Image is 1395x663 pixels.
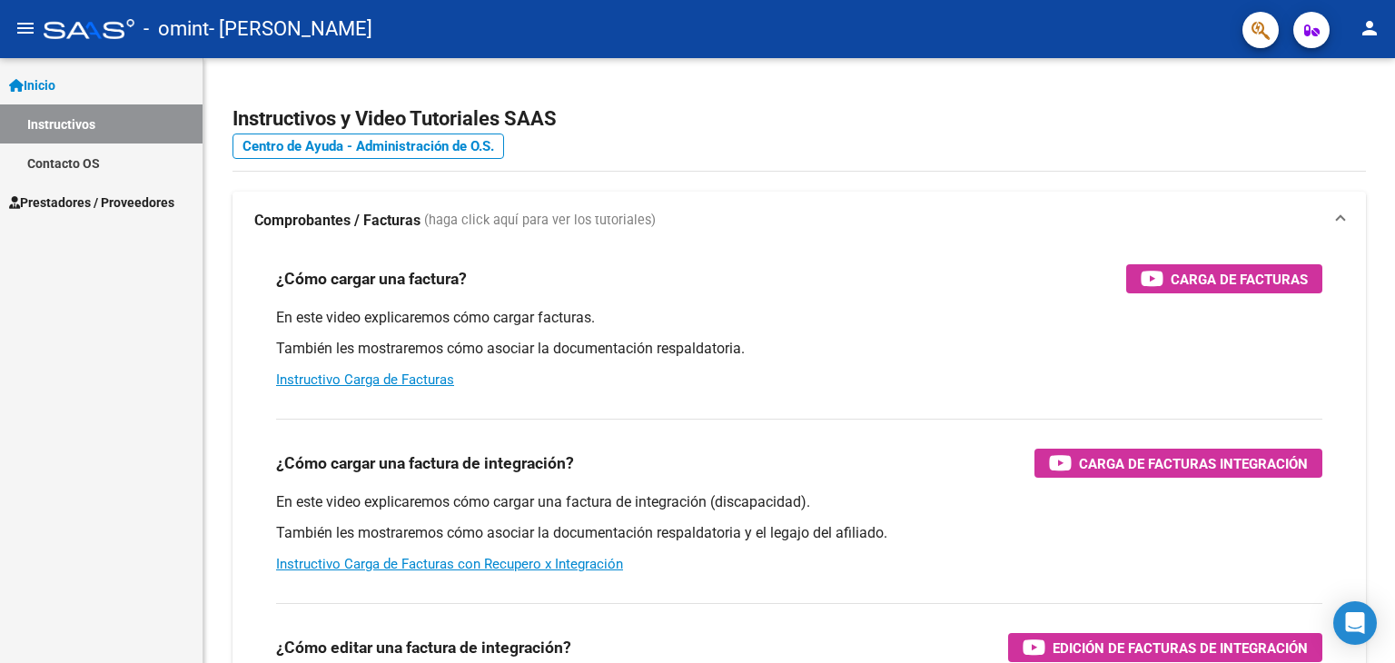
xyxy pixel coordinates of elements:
[143,9,209,49] span: - omint
[1359,17,1380,39] mat-icon: person
[276,523,1322,543] p: También les mostraremos cómo asociar la documentación respaldatoria y el legajo del afiliado.
[276,339,1322,359] p: También les mostraremos cómo asociar la documentación respaldatoria.
[424,211,656,231] span: (haga click aquí para ver los tutoriales)
[1171,268,1308,291] span: Carga de Facturas
[9,193,174,213] span: Prestadores / Proveedores
[1053,637,1308,659] span: Edición de Facturas de integración
[1126,264,1322,293] button: Carga de Facturas
[1034,449,1322,478] button: Carga de Facturas Integración
[1333,601,1377,645] div: Open Intercom Messenger
[276,450,574,476] h3: ¿Cómo cargar una factura de integración?
[232,192,1366,250] mat-expansion-panel-header: Comprobantes / Facturas (haga click aquí para ver los tutoriales)
[1008,633,1322,662] button: Edición de Facturas de integración
[9,75,55,95] span: Inicio
[276,492,1322,512] p: En este video explicaremos cómo cargar una factura de integración (discapacidad).
[209,9,372,49] span: - [PERSON_NAME]
[232,102,1366,136] h2: Instructivos y Video Tutoriales SAAS
[1079,452,1308,475] span: Carga de Facturas Integración
[276,308,1322,328] p: En este video explicaremos cómo cargar facturas.
[276,556,623,572] a: Instructivo Carga de Facturas con Recupero x Integración
[232,134,504,159] a: Centro de Ayuda - Administración de O.S.
[276,371,454,388] a: Instructivo Carga de Facturas
[254,211,420,231] strong: Comprobantes / Facturas
[276,266,467,292] h3: ¿Cómo cargar una factura?
[15,17,36,39] mat-icon: menu
[276,635,571,660] h3: ¿Cómo editar una factura de integración?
